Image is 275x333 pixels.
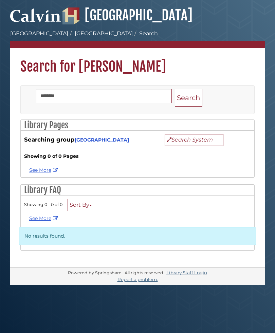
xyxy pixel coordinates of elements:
[133,30,158,38] li: Search
[24,134,251,146] div: Searching group
[165,134,223,146] button: Search System
[166,270,207,275] a: Library Staff Login
[10,30,265,48] nav: breadcrumb
[67,270,124,275] div: Powered by Springshare.
[62,7,79,24] img: Hekman Library Logo
[10,16,61,22] a: Calvin University
[124,270,165,275] div: All rights reserved.
[175,89,202,107] button: Search
[24,202,62,207] span: Showing 0 - 0 of 0
[29,215,59,221] a: See More
[24,153,251,160] strong: Showing 0 of 0 Pages
[75,137,129,143] a: [GEOGRAPHIC_DATA]
[10,30,68,37] a: [GEOGRAPHIC_DATA]
[62,7,192,24] a: [GEOGRAPHIC_DATA]
[75,30,133,37] a: [GEOGRAPHIC_DATA]
[29,167,59,173] a: See more Schuring results
[117,277,158,282] a: Report a problem.
[10,48,265,75] h1: Search for [PERSON_NAME]
[21,185,254,196] h2: Library FAQ
[10,5,61,24] img: Calvin
[21,120,254,131] h2: Library Pages
[19,227,256,245] p: No results found.
[68,199,94,211] button: Sort By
